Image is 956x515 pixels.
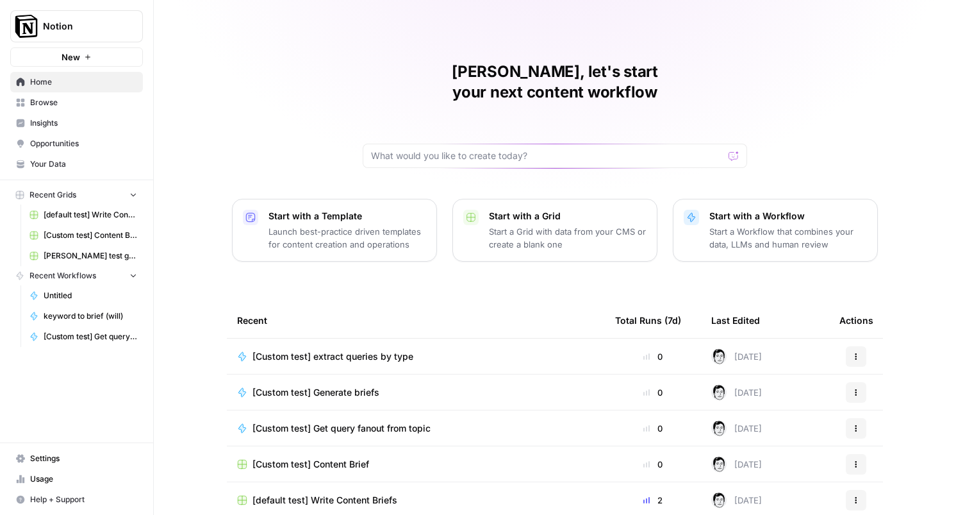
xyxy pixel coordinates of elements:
a: [default test] Write Content Briefs [24,205,143,225]
span: Recent Grids [29,189,76,201]
button: Start with a GridStart a Grid with data from your CMS or create a blank one [452,199,657,262]
div: [DATE] [711,457,762,472]
span: [default test] Write Content Briefs [44,209,137,221]
div: 0 [615,386,691,399]
a: [Custom test] Get query fanout from topic [24,326,143,347]
input: What would you like to create today? [371,149,723,162]
div: Recent [237,303,595,338]
span: Your Data [30,158,137,170]
button: Workspace: Notion [10,10,143,42]
div: [DATE] [711,493,762,508]
button: Start with a WorkflowStart a Workflow that combines your data, LLMs and human review [673,199,878,262]
img: ygx76vswflo5630il17c0dd006mi [711,349,727,364]
div: 2 [615,494,691,507]
div: [DATE] [711,349,762,364]
p: Start with a Template [268,210,426,223]
span: [Custom test] Get query fanout from topic [252,422,431,435]
span: New [62,51,80,63]
span: Notion [43,20,120,33]
a: [Custom test] Get query fanout from topic [237,422,595,435]
a: Untitled [24,285,143,306]
h1: [PERSON_NAME], let's start your next content workflow [363,62,747,103]
span: Usage [30,473,137,485]
a: [PERSON_NAME] test grid [24,246,143,266]
div: 0 [615,422,691,435]
span: [Custom test] extract queries by type [252,350,413,363]
a: Home [10,72,143,92]
a: Opportunities [10,133,143,154]
span: keyword to brief (will) [44,310,137,322]
button: New [10,47,143,67]
span: Insights [30,117,137,129]
button: Recent Workflows [10,266,143,285]
span: [Custom test] Content Brief [252,458,369,471]
a: [Custom test] extract queries by type [237,350,595,363]
div: Actions [839,303,873,338]
a: [Custom test] Content Brief [237,458,595,471]
p: Start a Grid with data from your CMS or create a blank one [489,225,647,251]
button: Help + Support [10,489,143,510]
span: Recent Workflows [29,270,96,282]
span: Settings [30,453,137,464]
a: Insights [10,113,143,133]
span: Untitled [44,290,137,301]
img: Notion Logo [15,15,38,38]
button: Start with a TemplateLaunch best-practice driven templates for content creation and operations [232,199,437,262]
div: 0 [615,350,691,363]
a: Your Data [10,154,143,174]
span: [PERSON_NAME] test grid [44,250,137,262]
img: ygx76vswflo5630il17c0dd006mi [711,457,727,472]
span: Opportunities [30,138,137,149]
a: [Custom test] Content Brief [24,225,143,246]
div: [DATE] [711,385,762,400]
p: Start a Workflow that combines your data, LLMs and human review [709,225,867,251]
p: Launch best-practice driven templates for content creation and operations [268,225,426,251]
p: Start with a Grid [489,210,647,223]
span: [Custom test] Content Brief [44,230,137,241]
span: Help + Support [30,494,137,505]
img: ygx76vswflo5630il17c0dd006mi [711,493,727,508]
a: [default test] Write Content Briefs [237,494,595,507]
span: Home [30,76,137,88]
div: Last Edited [711,303,760,338]
a: keyword to brief (will) [24,306,143,326]
img: ygx76vswflo5630il17c0dd006mi [711,385,727,400]
a: Settings [10,448,143,469]
div: 0 [615,458,691,471]
span: [default test] Write Content Briefs [252,494,397,507]
a: [Custom test] Generate briefs [237,386,595,399]
a: Browse [10,92,143,113]
span: [Custom test] Generate briefs [252,386,379,399]
div: [DATE] [711,421,762,436]
p: Start with a Workflow [709,210,867,223]
button: Recent Grids [10,185,143,205]
img: ygx76vswflo5630il17c0dd006mi [711,421,727,436]
span: [Custom test] Get query fanout from topic [44,331,137,342]
div: Total Runs (7d) [615,303,681,338]
a: Usage [10,469,143,489]
span: Browse [30,97,137,108]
